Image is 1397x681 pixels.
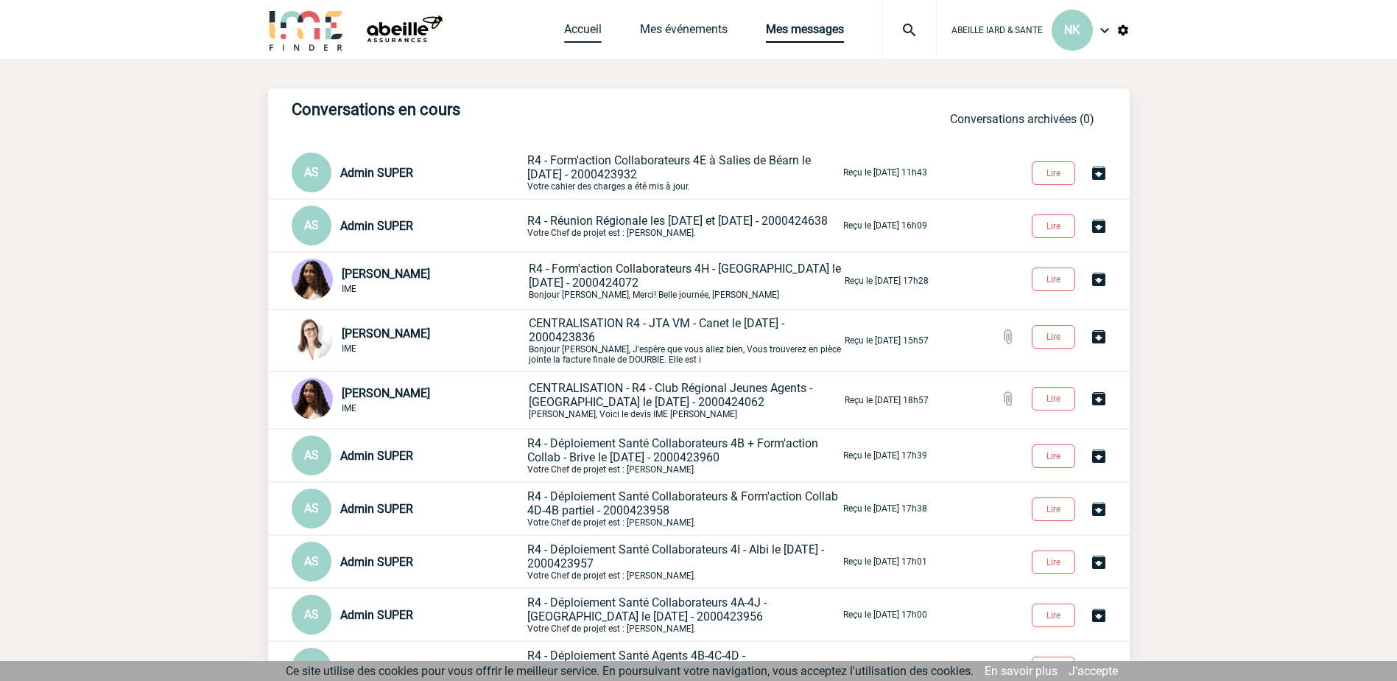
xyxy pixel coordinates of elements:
img: Archiver la conversation [1090,390,1108,408]
div: Conversation privée : Client - Agence [292,595,524,635]
div: Conversation privée : Client - Agence [292,318,526,363]
span: AS [304,660,319,674]
button: Lire [1032,387,1075,411]
span: AS [304,554,319,568]
button: Lire [1032,604,1075,627]
a: Accueil [564,22,602,43]
span: R4 - Déploiement Santé Agents 4B-4C-4D - [GEOGRAPHIC_DATA] et Meynac le 18/06 - 2000423952 [527,649,817,677]
img: Archiver la conversation [1090,270,1108,288]
span: Admin SUPER [340,219,413,233]
span: AS [304,607,319,621]
button: Lire [1032,161,1075,185]
a: Lire [1020,391,1090,405]
a: Lire [1020,329,1090,343]
button: Lire [1032,657,1075,680]
a: Mes messages [766,22,844,43]
span: AS [304,448,319,462]
p: Bonjour [PERSON_NAME], J'espère que vous allez bien, Vous trouverez en pièce jointe la facture fi... [529,316,842,365]
img: Archiver la conversation [1090,447,1108,465]
a: Lire [1020,660,1090,674]
a: [PERSON_NAME] IME CENTRALISATION - R4 - Club Régional Jeunes Agents - [GEOGRAPHIC_DATA] le [DATE]... [292,392,929,406]
p: Reçu le [DATE] 17h39 [843,450,927,461]
span: AS [304,165,319,179]
span: Ce site utilise des cookies pour vous offrir le meilleur service. En poursuivant votre navigation... [286,664,974,678]
img: 122719-0.jpg [292,318,333,360]
img: 131234-0.jpg [292,378,333,419]
a: Lire [1020,607,1090,621]
a: AS Admin SUPER R4 - Form'action Collaborateurs 4E à Salies de Béarn le [DATE] - 2000423932Votre c... [292,164,927,178]
span: Admin SUPER [340,166,413,180]
a: Lire [1020,448,1090,462]
div: Conversation privée : Client - Agence [292,436,524,475]
div: Conversation privée : Client - Agence [292,378,526,422]
img: Archiver la conversation [1090,328,1108,346]
p: Reçu le [DATE] 16h09 [843,220,927,231]
a: [PERSON_NAME] IME CENTRALISATION R4 - JTA VM - Canet le [DATE] - 2000423836Bonjour [PERSON_NAME],... [292,332,929,346]
span: CENTRALISATION - R4 - Club Régional Jeunes Agents - [GEOGRAPHIC_DATA] le [DATE] - 2000424062 [529,381,812,409]
span: NK [1064,23,1080,37]
button: Lire [1032,497,1075,521]
a: Lire [1020,501,1090,515]
span: IME [342,343,356,354]
span: [PERSON_NAME] [342,267,430,281]
p: Votre cahier des charges a été mis à jour. [527,153,840,192]
a: Conversations archivées (0) [950,112,1094,126]
span: AS [304,218,319,232]
span: [PERSON_NAME] [342,386,430,400]
span: Admin SUPER [340,555,413,569]
a: AS Admin SUPER R4 - Déploiement Santé Collaborateurs 4A-4J - [GEOGRAPHIC_DATA] le [DATE] - 200042... [292,607,927,621]
p: Reçu le [DATE] 11h43 [843,167,927,178]
span: CENTRALISATION R4 - JTA VM - Canet le [DATE] - 2000423836 [529,316,784,344]
span: IME [342,284,356,294]
p: Votre Chef de projet est : [PERSON_NAME]. [527,542,840,581]
span: R4 - Déploiement Santé Collaborateurs 4I - Albi le [DATE] - 2000423957 [527,542,824,570]
p: Votre Chef de projet est : [PERSON_NAME]. [527,596,840,634]
p: Reçu le [DATE] 18h57 [845,395,929,405]
span: R4 - Déploiement Santé Collaborateurs & Form'action Collab 4D-4B partiel - 2000423958 [527,489,838,517]
span: R4 - Form'action Collaborateurs 4H - [GEOGRAPHIC_DATA] le [DATE] - 2000424072 [529,262,841,290]
div: Conversation privée : Client - Agence [292,259,526,303]
span: Admin SUPER [340,608,413,622]
p: Reçu le [DATE] 17h00 [843,610,927,620]
span: R4 - Déploiement Santé Collaborateurs 4A-4J - [GEOGRAPHIC_DATA] le [DATE] - 2000423956 [527,596,767,624]
button: Lire [1032,444,1075,468]
a: AS Admin SUPER R4 - Déploiement Santé Agents 4B-4C-4D - [GEOGRAPHIC_DATA] et Meynac le 18/06 - 20... [292,660,927,674]
a: Lire [1020,218,1090,232]
p: Reçu le [DATE] 17h38 [843,503,927,514]
span: IME [342,403,356,413]
span: Admin SUPER [340,502,413,516]
p: Reçu le [DATE] 15h57 [845,335,929,346]
button: Lire [1032,214,1075,238]
a: J'accepte [1069,664,1118,678]
a: En savoir plus [985,664,1058,678]
img: IME-Finder [268,9,345,51]
span: AS [304,501,319,515]
p: Votre Chef de projet est : [PERSON_NAME]. [527,489,840,528]
a: AS Admin SUPER R4 - Réunion Régionale les [DATE] et [DATE] - 2000424638Votre Chef de projet est :... [292,217,927,231]
p: Votre Chef de projet est : [PERSON_NAME]. [527,214,840,238]
img: Archiver la conversation [1090,500,1108,518]
div: Conversation privée : Client - Agence [292,206,524,245]
a: Lire [1020,554,1090,568]
p: Reçu le [DATE] 17h28 [845,276,929,286]
a: AS Admin SUPER R4 - Déploiement Santé Collaborateurs & Form'action Collab 4D-4B partiel - 2000423... [292,500,927,514]
p: Reçu le [DATE] 17h01 [843,556,927,567]
div: Conversation privée : Client - Agence [292,489,524,528]
button: Lire [1032,551,1075,574]
button: Lire [1032,268,1075,291]
span: ABEILLE IARD & SANTE [951,25,1043,35]
img: Archiver la conversation [1090,553,1108,571]
img: Archiver la conversation [1090,607,1108,624]
img: Archiver la conversation [1090,164,1108,182]
span: [PERSON_NAME] [342,326,430,340]
a: Lire [1020,165,1090,179]
img: Archiver la conversation [1090,660,1108,677]
span: R4 - Réunion Régionale les [DATE] et [DATE] - 2000424638 [527,214,828,228]
div: Conversation privée : Client - Agence [292,542,524,582]
img: Archiver la conversation [1090,217,1108,235]
a: [PERSON_NAME] IME R4 - Form'action Collaborateurs 4H - [GEOGRAPHIC_DATA] le [DATE] - 2000424072Bo... [292,273,929,287]
img: 131234-0.jpg [292,259,333,300]
span: Admin SUPER [340,449,413,463]
h3: Conversations en cours [292,100,733,119]
a: AS Admin SUPER R4 - Déploiement Santé Collaborateurs 4B + Form'action Collab - Brive le [DATE] - ... [292,447,927,461]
